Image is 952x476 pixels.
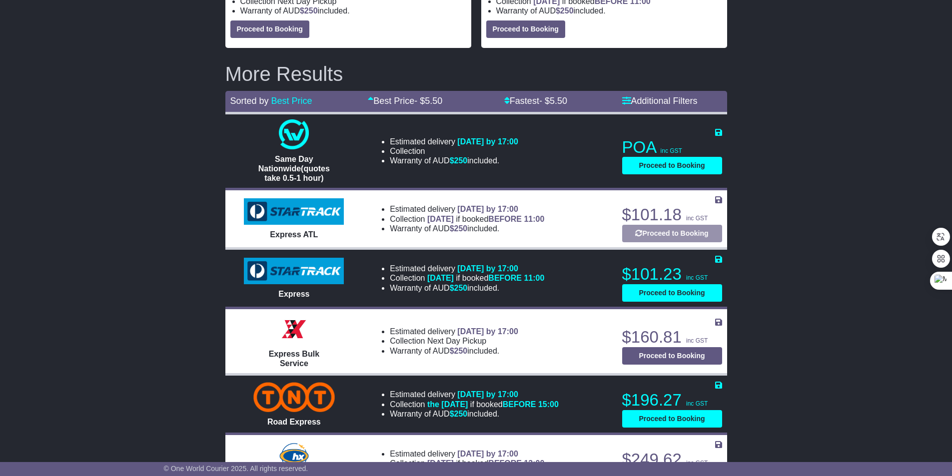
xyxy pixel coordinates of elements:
[390,459,544,468] li: Collection
[244,258,344,285] img: StarTrack: Express
[279,119,309,149] img: One World Courier: Same Day Nationwide(quotes take 0.5-1 hour)
[390,273,544,283] li: Collection
[390,336,518,346] li: Collection
[450,284,468,292] span: $
[622,327,722,347] p: $160.81
[267,418,321,426] span: Road Express
[622,137,722,157] p: POA
[450,347,468,355] span: $
[279,314,309,344] img: Border Express: Express Bulk Service
[538,400,559,409] span: 15:00
[450,224,468,233] span: $
[427,274,544,282] span: if booked
[622,450,722,470] p: $249.62
[368,96,442,106] a: Best Price- $5.50
[304,6,318,15] span: 250
[622,284,722,302] button: Proceed to Booking
[622,225,722,242] button: Proceed to Booking
[454,224,468,233] span: 250
[454,347,468,355] span: 250
[454,284,468,292] span: 250
[457,450,518,458] span: [DATE] by 17:00
[390,264,544,273] li: Estimated delivery
[622,410,722,428] button: Proceed to Booking
[390,449,544,459] li: Estimated delivery
[390,204,544,214] li: Estimated delivery
[244,198,344,225] img: StarTrack: Express ATL
[390,156,518,165] li: Warranty of AUD included.
[524,274,544,282] span: 11:00
[686,274,708,281] span: inc GST
[550,96,567,106] span: 5.50
[240,6,466,15] li: Warranty of AUD included.
[390,409,559,419] li: Warranty of AUD included.
[686,215,708,222] span: inc GST
[524,215,544,223] span: 11:00
[661,147,682,154] span: inc GST
[390,146,518,156] li: Collection
[488,274,522,282] span: BEFORE
[503,400,536,409] span: BEFORE
[270,230,318,239] span: Express ATL
[457,264,518,273] span: [DATE] by 17:00
[225,63,727,85] h2: More Results
[300,6,318,15] span: $
[539,96,567,106] span: - $
[253,382,335,412] img: TNT Domestic: Road Express
[496,6,722,15] li: Warranty of AUD included.
[427,337,486,345] span: Next Day Pickup
[230,96,269,106] span: Sorted by
[390,390,559,399] li: Estimated delivery
[269,350,319,368] span: Express Bulk Service
[457,137,518,146] span: [DATE] by 17:00
[390,137,518,146] li: Estimated delivery
[488,215,522,223] span: BEFORE
[488,459,522,468] span: BEFORE
[427,400,559,409] span: if booked
[427,215,454,223] span: [DATE]
[450,156,468,165] span: $
[622,264,722,284] p: $101.23
[278,290,309,298] span: Express
[454,410,468,418] span: 250
[427,459,544,468] span: if booked
[454,156,468,165] span: 250
[390,214,544,224] li: Collection
[622,205,722,225] p: $101.18
[450,410,468,418] span: $
[427,459,454,468] span: [DATE]
[524,459,544,468] span: 13:00
[277,441,310,471] img: Hunter Express: Road Express
[622,157,722,174] button: Proceed to Booking
[427,400,468,409] span: the [DATE]
[427,215,544,223] span: if booked
[425,96,442,106] span: 5.50
[457,390,518,399] span: [DATE] by 17:00
[622,390,722,410] p: $196.27
[271,96,312,106] a: Best Price
[556,6,574,15] span: $
[457,327,518,336] span: [DATE] by 17:00
[486,20,565,38] button: Proceed to Booking
[686,460,708,467] span: inc GST
[390,400,559,409] li: Collection
[560,6,574,15] span: 250
[164,465,308,473] span: © One World Courier 2025. All rights reserved.
[390,224,544,233] li: Warranty of AUD included.
[622,96,698,106] a: Additional Filters
[622,347,722,365] button: Proceed to Booking
[390,346,518,356] li: Warranty of AUD included.
[457,205,518,213] span: [DATE] by 17:00
[258,155,330,182] span: Same Day Nationwide(quotes take 0.5-1 hour)
[427,274,454,282] span: [DATE]
[504,96,567,106] a: Fastest- $5.50
[686,400,708,407] span: inc GST
[390,283,544,293] li: Warranty of AUD included.
[390,327,518,336] li: Estimated delivery
[414,96,442,106] span: - $
[686,337,708,344] span: inc GST
[230,20,309,38] button: Proceed to Booking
